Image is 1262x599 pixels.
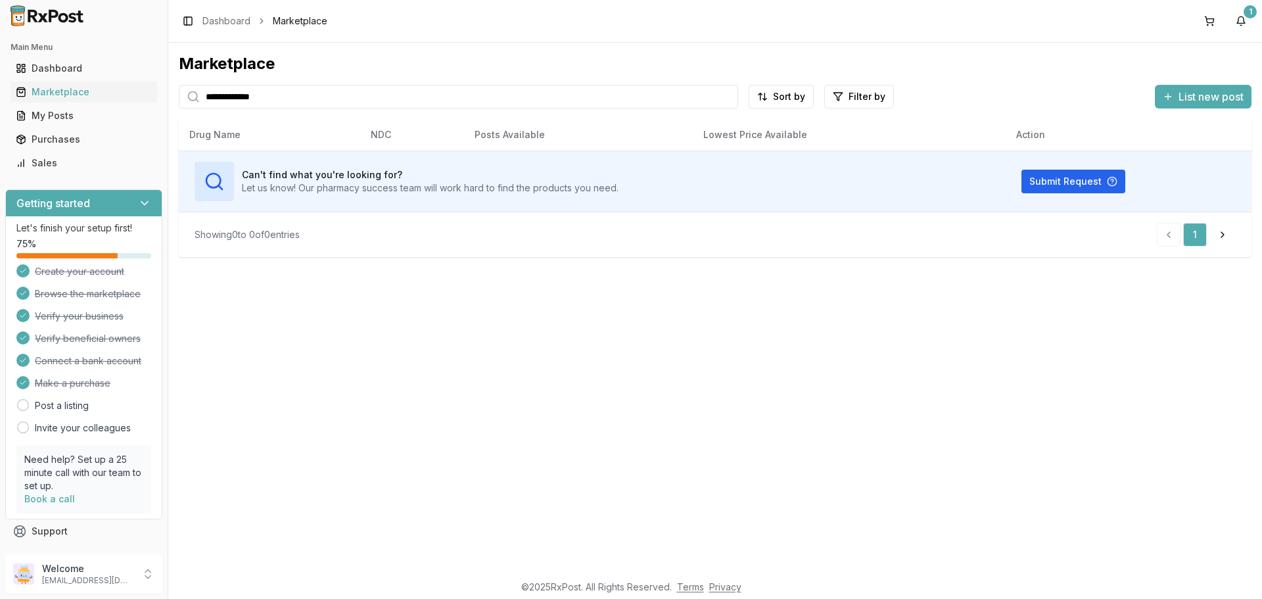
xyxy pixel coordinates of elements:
span: Sort by [773,90,805,103]
p: Welcome [42,562,133,575]
a: 1 [1183,223,1207,247]
h2: Main Menu [11,42,157,53]
a: Dashboard [202,14,250,28]
h3: Getting started [16,195,90,211]
span: Connect a bank account [35,354,141,368]
a: Dashboard [11,57,157,80]
button: Sort by [749,85,814,108]
a: Sales [11,151,157,175]
th: Action [1006,119,1251,151]
a: Invite your colleagues [35,421,131,435]
div: Marketplace [179,53,1251,74]
a: Marketplace [11,80,157,104]
div: 1 [1244,5,1257,18]
p: Need help? Set up a 25 minute call with our team to set up. [24,453,143,492]
iframe: Intercom live chat [1217,554,1249,586]
nav: pagination [1157,223,1236,247]
span: List new post [1179,89,1244,105]
p: Let's finish your setup first! [16,222,151,235]
th: Lowest Price Available [693,119,1006,151]
p: Let us know! Our pharmacy success team will work hard to find the products you need. [242,181,619,195]
span: Make a purchase [35,377,110,390]
th: NDC [360,119,464,151]
span: Verify your business [35,310,124,323]
a: Go to next page [1209,223,1236,247]
a: List new post [1155,91,1251,105]
a: Post a listing [35,399,89,412]
a: Purchases [11,128,157,151]
nav: breadcrumb [202,14,327,28]
button: Feedback [5,543,162,567]
button: Filter by [824,85,894,108]
th: Drug Name [179,119,360,151]
h3: Can't find what you're looking for? [242,168,619,181]
a: Terms [677,581,704,592]
button: Marketplace [5,82,162,103]
p: [EMAIL_ADDRESS][DOMAIN_NAME] [42,575,133,586]
a: Book a call [24,493,75,504]
span: Marketplace [273,14,327,28]
div: Showing 0 to 0 of 0 entries [195,228,300,241]
button: My Posts [5,105,162,126]
img: User avatar [13,563,34,585]
img: RxPost Logo [5,5,89,26]
button: Support [5,519,162,543]
div: Sales [16,156,152,170]
span: Browse the marketplace [35,287,141,300]
button: Submit Request [1021,170,1125,193]
div: Purchases [16,133,152,146]
span: Verify beneficial owners [35,332,141,345]
button: List new post [1155,85,1251,108]
div: Dashboard [16,62,152,75]
button: Dashboard [5,58,162,79]
a: Privacy [709,581,741,592]
a: My Posts [11,104,157,128]
span: Filter by [849,90,885,103]
th: Posts Available [464,119,693,151]
span: Feedback [32,548,76,562]
button: Purchases [5,129,162,150]
span: Create your account [35,265,124,278]
div: My Posts [16,109,152,122]
button: Sales [5,153,162,174]
span: 75 % [16,237,36,251]
button: 1 [1230,11,1251,32]
div: Marketplace [16,85,152,99]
